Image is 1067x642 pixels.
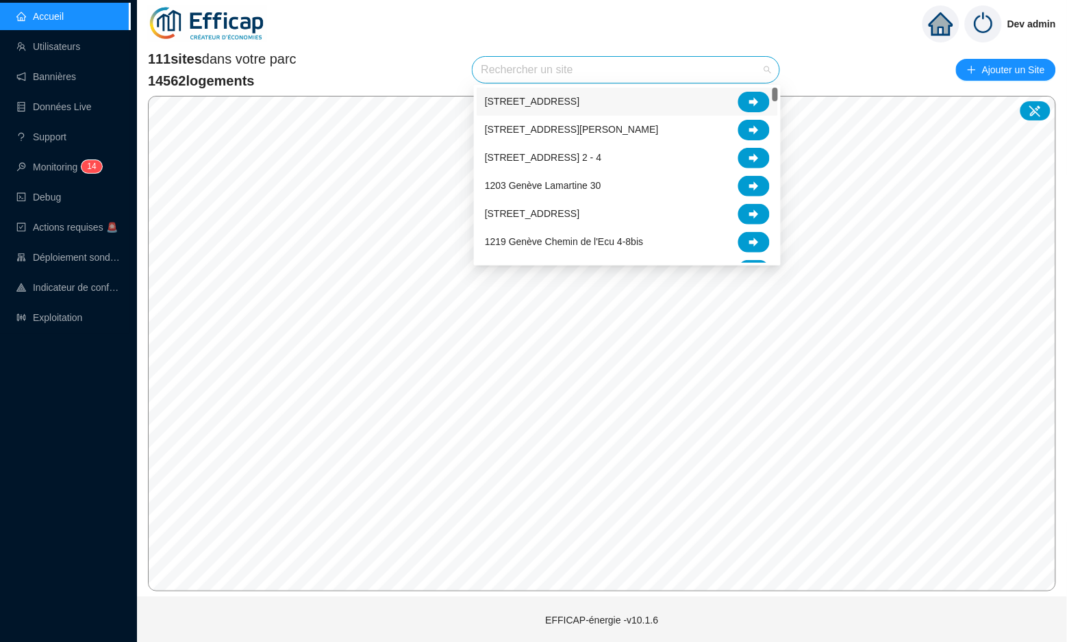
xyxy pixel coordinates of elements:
div: 1202 SdC Butini 15 [477,88,778,116]
span: home [929,12,953,36]
a: homeAccueil [16,11,64,22]
span: [STREET_ADDRESS] [485,94,579,109]
span: 4 [92,162,97,171]
div: 1219 Genève Chemin de l'Ecu 4-8bis [477,228,778,256]
span: [STREET_ADDRESS] 2 - 4 [485,151,601,165]
span: 14562 logements [148,71,297,90]
div: 1227 - Bureau des autos - Office Cantonal des Véhicules [477,256,778,284]
a: questionSupport [16,131,66,142]
a: heat-mapIndicateur de confort [16,282,121,293]
div: 1203 Avenue Charles Giron 12 [477,116,778,144]
a: slidersExploitation [16,312,82,323]
a: notificationBannières [16,71,76,82]
canvas: Map [149,97,1055,591]
a: teamUtilisateurs [16,41,80,52]
a: databaseDonnées Live [16,101,92,112]
a: monitorMonitoring14 [16,162,98,172]
a: codeDebug [16,192,61,203]
span: [STREET_ADDRESS][PERSON_NAME] [485,123,659,137]
span: 111 sites [148,51,202,66]
span: 1219 Genève Chemin de l'Ecu 4-8bis [485,235,643,249]
div: 1203 Avenue Soret 2 - 4 [477,144,778,172]
span: Dev admin [1007,2,1056,46]
a: clusterDéploiement sondes [16,252,121,263]
span: Actions requises 🚨 [33,222,118,233]
div: 1203 Rue des Cèdres 12 [477,200,778,228]
img: power [965,5,1002,42]
span: 1 [87,162,92,171]
sup: 14 [81,160,101,173]
span: dans votre parc [148,49,297,68]
span: Ajouter un Site [982,60,1045,79]
span: [STREET_ADDRESS] [485,207,579,221]
span: check-square [16,222,26,232]
button: Ajouter un Site [956,59,1056,81]
span: 1203 Genève Lamartine 30 [485,179,601,193]
span: EFFICAP-énergie - v10.1.6 [546,615,659,626]
span: plus [967,65,977,75]
div: 1203 Genève Lamartine 30 [477,172,778,200]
